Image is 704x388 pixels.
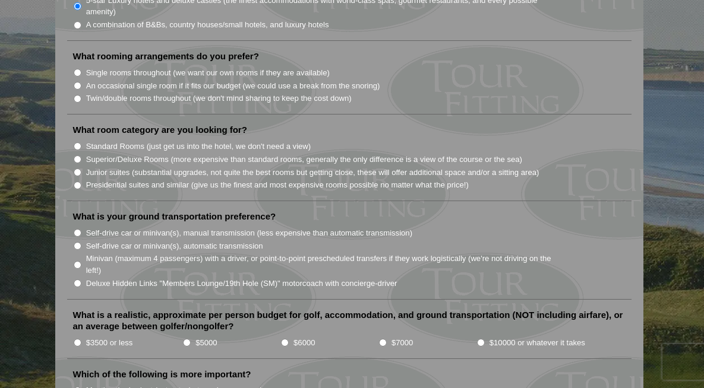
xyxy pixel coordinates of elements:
label: What is your ground transportation preference? [73,211,276,222]
label: Superior/Deluxe Rooms (more expensive than standard rooms, generally the only difference is a vie... [86,154,522,166]
label: Self-drive car or minivan(s), manual transmission (less expensive than automatic transmission) [86,227,412,239]
label: $6000 [293,337,315,349]
label: Presidential suites and similar (give us the finest and most expensive rooms possible no matter w... [86,179,469,191]
label: An occasional single room if it fits our budget (we could use a break from the snoring) [86,80,380,92]
label: $7000 [392,337,413,349]
label: $5000 [195,337,217,349]
label: What rooming arrangements do you prefer? [73,50,259,62]
label: Minivan (maximum 4 passengers) with a driver, or point-to-point prescheduled transfers if they wo... [86,253,564,276]
label: Junior suites (substantial upgrades, not quite the best rooms but getting close, these will offer... [86,167,539,179]
label: Deluxe Hidden Links "Members Lounge/19th Hole (SM)" motorcoach with concierge-driver [86,278,397,290]
label: $3500 or less [86,337,133,349]
label: A combination of B&Bs, country houses/small hotels, and luxury hotels [86,19,329,31]
label: $10000 or whatever it takes [490,337,585,349]
label: Single rooms throughout (we want our own rooms if they are available) [86,67,330,79]
label: Which of the following is more important? [73,368,251,380]
label: What is a realistic, approximate per person budget for golf, accommodation, and ground transporta... [73,309,626,332]
label: Standard Rooms (just get us into the hotel, we don't need a view) [86,141,311,152]
label: What room category are you looking for? [73,124,247,136]
label: Twin/double rooms throughout (we don't mind sharing to keep the cost down) [86,93,352,104]
label: Self-drive car or minivan(s), automatic transmission [86,240,263,252]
